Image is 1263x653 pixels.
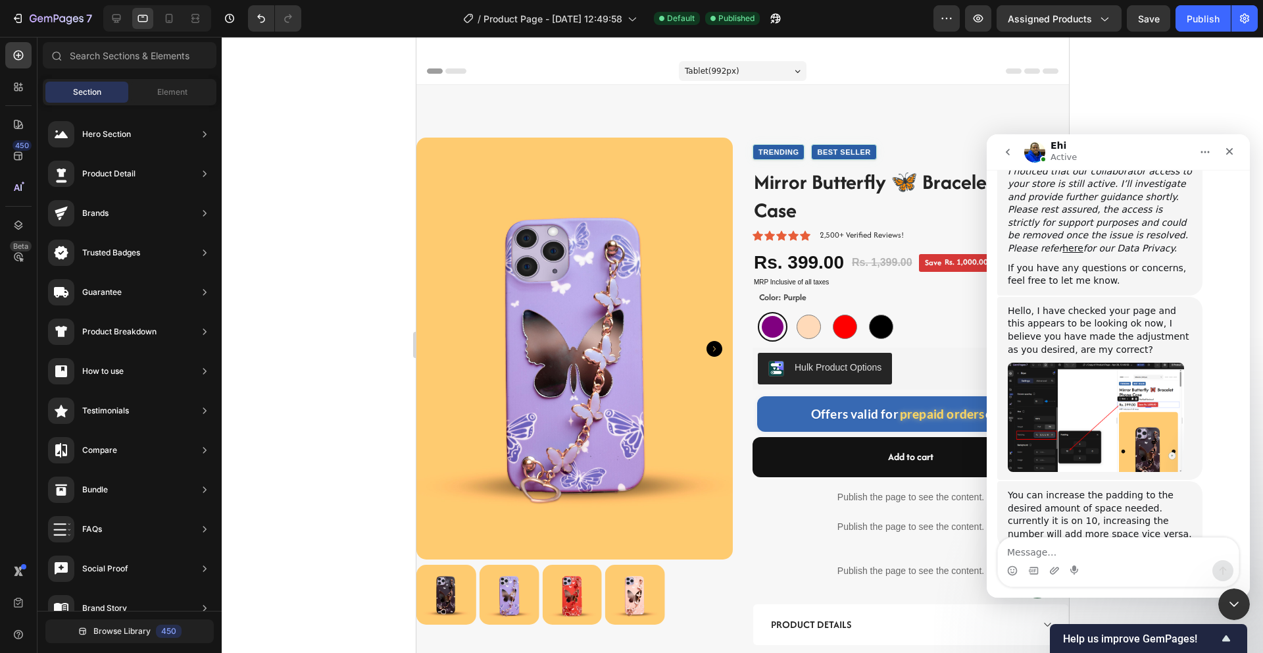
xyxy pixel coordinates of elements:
[336,213,429,239] div: Rs. 399.00
[341,251,391,270] legend: Color: Purple
[82,483,108,496] div: Bundle
[336,400,653,440] button: Add to cart
[355,580,435,596] p: PRODUCT DETAILS
[12,140,32,151] div: 450
[82,562,128,575] div: Social Proof
[997,5,1122,32] button: Assigned Products
[1187,12,1220,26] div: Publish
[352,324,368,340] img: COfb5p7_lP4CEAE=.png
[82,404,129,417] div: Testimonials
[86,11,92,26] p: 7
[395,369,594,386] span: Offers valid for only
[1127,5,1170,32] button: Save
[73,86,101,98] span: Section
[341,316,476,348] button: Hulk Product Options
[157,86,187,98] span: Element
[336,483,653,497] p: Publish the page to see the content.
[82,523,102,536] div: FAQs
[82,602,127,615] div: Brand Story
[434,218,497,234] div: Rs. 1,399.00
[82,365,124,378] div: How to use
[507,219,527,234] div: Save
[82,167,136,180] div: Product Detail
[527,219,573,232] div: Rs. 1,000.00
[667,13,695,24] span: Default
[93,625,151,637] span: Browse Library
[1063,633,1218,645] span: Help us improve GemPages!
[82,286,122,299] div: Guarantee
[478,12,481,26] span: /
[43,42,216,68] input: Search Sections & Elements
[987,134,1250,598] iframe: Intercom live chat
[336,240,653,251] h2: MRP Inclusive of all taxes
[82,128,131,141] div: Hero Section
[1008,12,1092,26] span: Assigned Products
[82,246,140,259] div: Trusted Badges
[378,324,465,338] div: Hulk Product Options
[336,527,653,541] p: Publish the page to see the content.
[483,12,622,26] span: Product Page - [DATE] 12:49:58
[1176,5,1231,32] button: Publish
[248,5,301,32] div: Undo/Redo
[156,625,182,638] div: 450
[416,37,1069,653] iframe: Design area
[472,413,517,427] div: Add to cart
[1138,13,1160,24] span: Save
[1218,588,1250,620] iframe: Intercom live chat
[82,207,109,220] div: Brands
[483,369,568,384] span: prepaid orders
[82,325,157,338] div: Product Breakdown
[10,241,32,251] div: Beta
[82,444,117,457] div: Compare
[1063,631,1234,646] button: Show survey - Help us improve GemPages!
[45,619,214,643] button: Browse Library450
[336,454,653,467] p: Publish the page to see the content.
[718,13,755,24] span: Published
[5,5,98,32] button: 7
